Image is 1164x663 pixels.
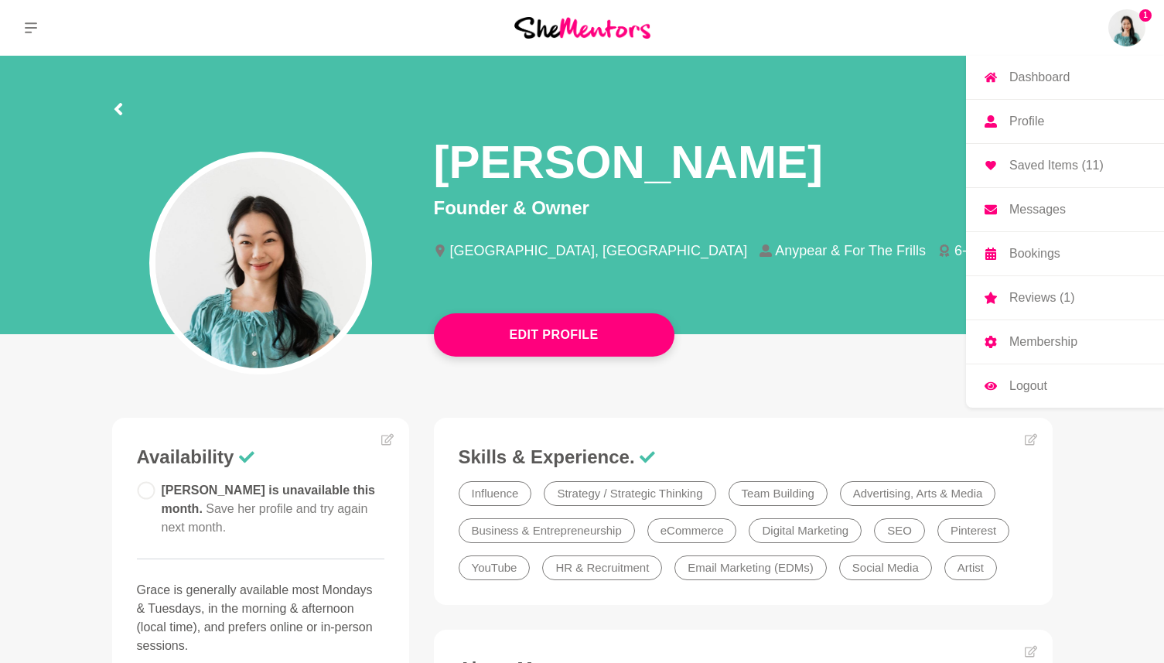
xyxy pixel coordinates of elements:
a: Saved Items (11) [966,144,1164,187]
h3: Availability [137,446,384,469]
p: Dashboard [1009,71,1070,84]
li: 6-10 years [938,244,1033,258]
p: Bookings [1009,248,1060,260]
li: Anypear & For The Frills [760,244,938,258]
a: Dashboard [966,56,1164,99]
span: [PERSON_NAME] is unavailable this month. [162,484,376,534]
button: Edit Profile [434,313,674,357]
a: Grace K1DashboardProfileSaved Items (11)MessagesBookingsReviews (1)MembershipLogout [1108,9,1145,46]
a: Reviews (1) [966,276,1164,320]
p: Membership [1009,336,1077,348]
span: Save her profile and try again next month. [162,502,368,534]
p: Profile [1009,115,1044,128]
a: Messages [966,188,1164,231]
p: Reviews (1) [1009,292,1074,304]
p: Messages [1009,203,1066,216]
a: Profile [966,100,1164,143]
h3: Skills & Experience. [459,446,1028,469]
h1: [PERSON_NAME] [434,133,823,191]
p: Founder & Owner [434,194,1053,222]
p: Logout [1009,380,1047,392]
span: 1 [1139,9,1152,22]
img: She Mentors Logo [514,17,650,38]
p: Grace is generally available most Mondays & Tuesdays, in the morning & afternoon (local time), an... [137,581,384,655]
li: [GEOGRAPHIC_DATA], [GEOGRAPHIC_DATA] [434,244,760,258]
a: Bookings [966,232,1164,275]
img: Grace K [1108,9,1145,46]
p: Saved Items (11) [1009,159,1104,172]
